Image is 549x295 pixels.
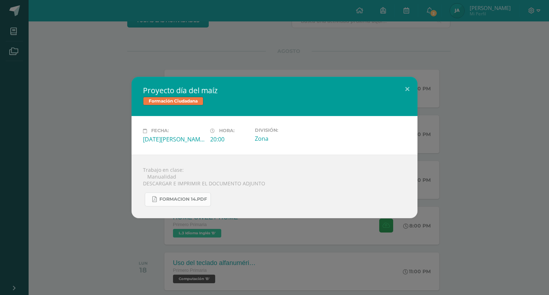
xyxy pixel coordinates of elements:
[210,135,249,143] div: 20:00
[143,85,406,95] h2: Proyecto día del maíz
[143,135,204,143] div: [DATE][PERSON_NAME]
[397,77,417,101] button: Close (Esc)
[151,128,169,134] span: Fecha:
[159,196,207,202] span: FORMACION 14.pdf
[143,97,203,105] span: Formación Ciudadana
[255,135,316,142] div: Zona
[255,127,316,133] label: División:
[219,128,234,134] span: Hora:
[145,192,211,206] a: FORMACION 14.pdf
[132,155,417,218] div: Trabajo en clase:  Manualidad DESCARGAR E IMPRIMIR EL DOCUMENTO ADJUNTO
